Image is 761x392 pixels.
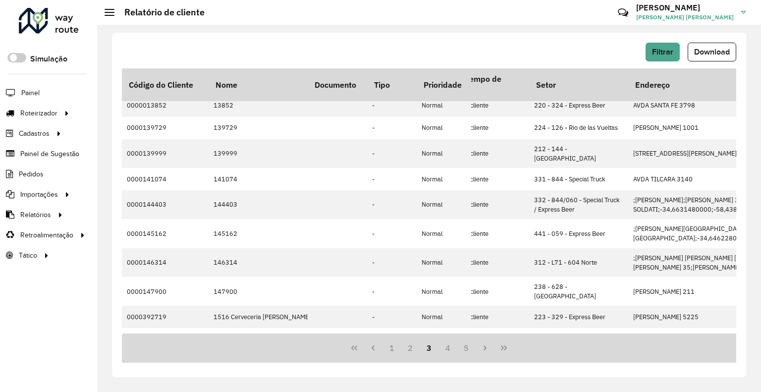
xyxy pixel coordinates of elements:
[529,219,628,248] td: 441 - 059 - Express Beer
[430,95,529,117] td: Cadastro do cliente
[688,43,736,61] button: Download
[308,68,367,101] th: Documento
[122,277,209,306] td: 0000147900
[122,190,209,219] td: 0000144403
[209,168,316,190] td: 141074
[209,139,316,168] td: 139999
[494,338,513,357] button: Last Page
[367,277,417,306] td: -
[367,168,417,190] td: -
[20,210,51,220] span: Relatórios
[529,328,628,357] td: 114 - 335 - Express Beer
[122,117,209,139] td: 0000139729
[122,328,209,357] td: 0000154787
[122,168,209,190] td: 0000141074
[122,306,209,328] td: 0000392719
[420,338,438,357] button: 3
[209,306,316,328] td: 1516 Cerveceria [PERSON_NAME]
[20,108,57,118] span: Roteirizador
[209,117,316,139] td: 139729
[20,149,79,159] span: Painel de Sugestão
[19,169,44,179] span: Pedidos
[345,338,364,357] button: First Page
[417,139,471,168] td: Normal
[417,190,471,219] td: Normal
[19,250,37,261] span: Tático
[367,190,417,219] td: -
[430,68,529,101] th: Origem Tempo de espera
[430,139,529,168] td: Cadastro do cliente
[438,338,457,357] button: 4
[529,248,628,277] td: 312 - L71 - 604 Norte
[367,117,417,139] td: -
[364,338,382,357] button: Previous Page
[122,219,209,248] td: 0000145162
[417,306,471,328] td: Normal
[636,13,734,22] span: [PERSON_NAME] [PERSON_NAME]
[430,168,529,190] td: Cadastro do cliente
[417,277,471,306] td: Normal
[367,95,417,117] td: -
[367,139,417,168] td: -
[367,219,417,248] td: -
[367,248,417,277] td: -
[430,306,529,328] td: Cadastro do cliente
[209,68,316,101] th: Nome
[529,95,628,117] td: 220 - 324 - Express Beer
[209,190,316,219] td: 144403
[122,139,209,168] td: 0000139999
[20,230,73,240] span: Retroalimentação
[209,277,316,306] td: 147900
[122,248,209,277] td: 0000146314
[430,117,529,139] td: Cadastro do cliente
[382,338,401,357] button: 1
[417,168,471,190] td: Normal
[476,338,494,357] button: Next Page
[417,95,471,117] td: Normal
[529,68,628,101] th: Setor
[652,48,673,56] span: Filtrar
[114,7,205,18] h2: Relatório de cliente
[430,219,529,248] td: Cadastro do cliente
[694,48,730,56] span: Download
[122,95,209,117] td: 0000013852
[21,88,40,98] span: Painel
[367,68,417,101] th: Tipo
[529,168,628,190] td: 331 - 844 - Special Truck
[636,3,734,12] h3: [PERSON_NAME]
[401,338,420,357] button: 2
[417,68,471,101] th: Prioridade
[417,328,471,357] td: Normal
[417,117,471,139] td: Normal
[417,248,471,277] td: Normal
[430,190,529,219] td: Cadastro do cliente
[122,68,209,101] th: Código do Cliente
[19,128,50,139] span: Cadastros
[457,338,476,357] button: 5
[529,117,628,139] td: 224 - 126 - Rio de las Vueltas
[209,95,316,117] td: 13852
[646,43,680,61] button: Filtrar
[30,53,67,65] label: Simulação
[612,2,634,23] a: Contato Rápido
[529,277,628,306] td: 238 - 628 - [GEOGRAPHIC_DATA]
[529,306,628,328] td: 223 - 329 - Express Beer
[417,219,471,248] td: Normal
[209,219,316,248] td: 145162
[430,277,529,306] td: Cadastro do cliente
[20,189,58,200] span: Importações
[529,139,628,168] td: 212 - 144 - [GEOGRAPHIC_DATA]
[430,248,529,277] td: Cadastro do cliente
[367,306,417,328] td: -
[430,328,529,357] td: Cadastro do cliente
[209,328,316,357] td: 154787
[529,190,628,219] td: 332 - 844/060 - Special Truck / Express Beer
[367,328,417,357] td: -
[209,248,316,277] td: 146314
